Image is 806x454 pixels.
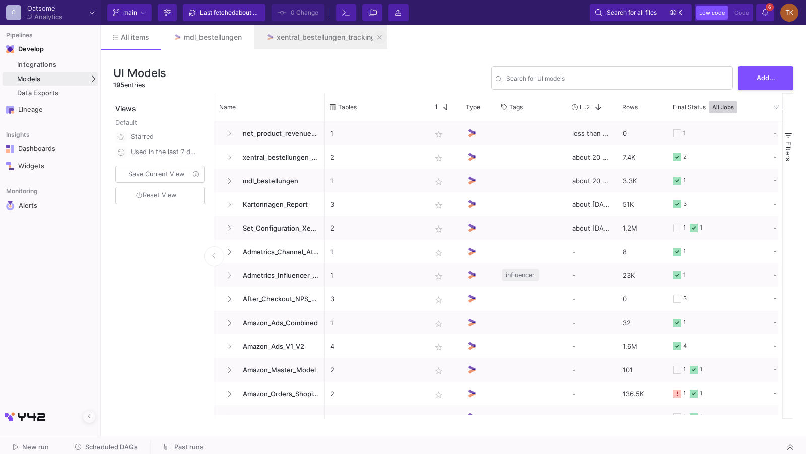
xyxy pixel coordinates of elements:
div: 32 [617,311,667,334]
button: ⌘k [667,7,686,19]
div: 1 [683,311,686,334]
mat-icon: star_border [433,176,445,188]
a: Integrations [3,58,98,71]
div: Oatsome [27,5,62,12]
a: Navigation iconAlerts [3,197,98,214]
div: Starred [131,129,198,144]
div: Final Status [673,96,754,118]
mat-icon: star_border [433,270,445,282]
span: ⌘ [670,7,676,19]
img: UI Model [466,388,477,399]
p: 1 [330,240,420,264]
div: Develop [18,45,33,53]
div: Widgets [18,162,84,170]
button: Reset View [115,187,205,204]
div: 23K [617,263,667,287]
div: Used in the last 7 days [131,144,198,160]
div: 3 [683,287,687,311]
span: After_Checkout_NPS_Kauf_Zuordnung [237,287,319,311]
img: Navigation icon [6,201,15,210]
button: Last fetchedabout 21 hours ago [183,4,265,21]
span: 195 [113,81,124,89]
a: Navigation iconLineage [3,102,98,118]
img: UI Model [466,246,477,257]
mat-icon: star_border [433,199,445,211]
img: UI Model [466,317,477,328]
span: Tags [509,103,523,111]
button: All Jobs [709,101,737,113]
span: Rows [622,103,638,111]
mat-icon: star_border [433,318,445,330]
div: about [DATE] [567,216,617,240]
div: 1 [683,216,686,240]
div: 1 [683,121,686,145]
span: Models [17,75,41,83]
div: 1.6M [617,334,667,358]
img: UI Model [466,175,477,186]
button: Used in the last 7 days [113,144,207,160]
div: 2 [683,145,687,169]
p: 1 [330,264,420,287]
div: 136.5K [617,382,667,405]
div: about 20 hours ago [567,145,617,169]
span: 1 [431,103,438,112]
button: Add... [738,66,793,90]
button: Save Current View [115,166,205,183]
img: UI Model [466,364,477,375]
div: 3 [683,192,687,216]
div: 1 [683,240,686,263]
span: 6 [766,3,774,11]
button: main [107,4,152,21]
img: UI Model [466,152,477,162]
input: Search for name, tables, ... [506,76,728,84]
button: Starred [113,129,207,144]
img: UI Model [466,270,477,280]
div: 7.4K [617,145,667,169]
div: Default [115,118,207,129]
span: about 21 hours ago [235,9,289,16]
img: Navigation icon [6,145,14,153]
span: Low code [699,9,725,16]
div: about [DATE] [567,192,617,216]
mat-icon: star_border [433,223,445,235]
span: Add... [757,74,775,82]
img: UI Model [466,341,477,351]
div: - [567,240,617,263]
div: less than a minute ago [567,121,617,145]
img: Navigation icon [6,106,14,114]
div: 1 [700,382,702,405]
div: 3.3K [617,169,667,192]
span: Tables [338,103,357,111]
div: about 20 hours ago [567,169,617,192]
button: Search for all files⌘k [590,4,692,21]
img: Tab icon [173,33,182,42]
span: Amazon_Ads_Combined [237,311,319,335]
mat-icon: star_border [433,365,445,377]
div: mdl_bestellungen [184,33,242,41]
div: 1 [700,358,702,382]
img: Navigation icon [6,162,14,170]
button: 6 [756,4,774,21]
span: Set_Configuration_Xentral___Part_1 [237,216,319,240]
span: Amazon_Master_Model [237,358,319,382]
span: All items [121,33,149,41]
div: 47 [617,405,667,429]
span: Admetrics_Channel_Attribution [237,240,319,264]
button: TK [777,4,798,22]
span: mdl_bestellungen [237,169,319,193]
div: Dashboards [18,145,84,153]
div: 4 [683,334,687,358]
div: 0 [617,287,667,311]
img: UI Model [466,412,477,422]
span: main [123,5,137,20]
div: 101 [617,358,667,382]
mat-icon: star_border [433,128,445,140]
div: Integrations [17,61,95,69]
div: 1.2M [617,216,667,240]
img: UI Model [466,293,477,304]
img: UI Model [466,199,477,209]
span: Filters [784,141,792,161]
div: 1 [683,169,686,192]
img: Navigation icon [6,45,14,53]
div: Lineage [18,106,84,114]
